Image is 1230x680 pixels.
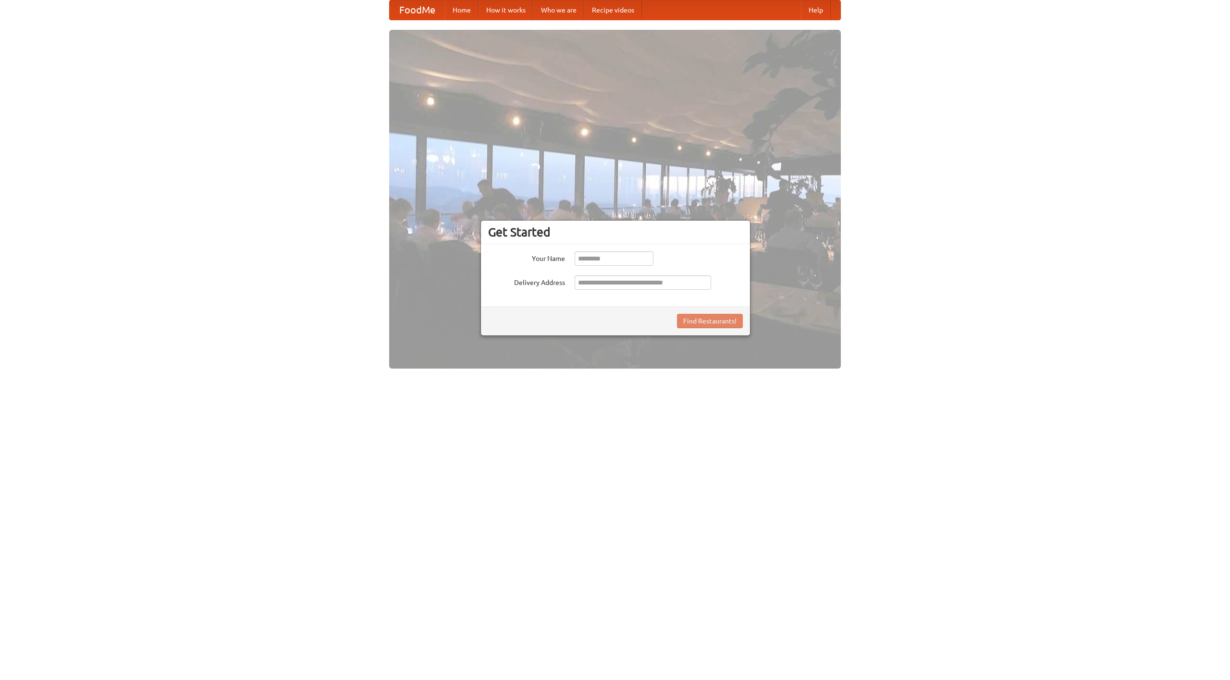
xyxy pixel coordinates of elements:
label: Your Name [488,251,565,263]
a: Help [801,0,831,20]
h3: Get Started [488,225,743,239]
button: Find Restaurants! [677,314,743,328]
a: Home [445,0,479,20]
a: How it works [479,0,533,20]
a: Who we are [533,0,584,20]
a: FoodMe [390,0,445,20]
label: Delivery Address [488,275,565,287]
a: Recipe videos [584,0,642,20]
